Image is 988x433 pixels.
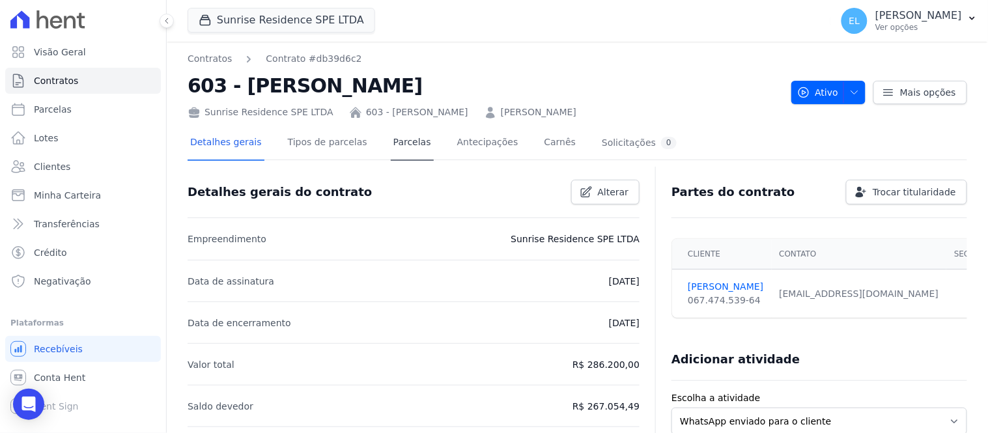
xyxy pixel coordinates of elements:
[772,239,947,270] th: Contato
[188,184,372,200] h3: Detalhes gerais do contrato
[671,391,967,405] label: Escolha a atividade
[672,239,771,270] th: Cliente
[671,184,795,200] h3: Partes do contrato
[688,280,763,294] a: [PERSON_NAME]
[900,86,956,99] span: Mais opções
[572,398,640,414] p: R$ 267.054,49
[599,126,679,161] a: Solicitações0
[455,126,521,161] a: Antecipações
[598,186,629,199] span: Alterar
[188,52,781,66] nav: Breadcrumb
[188,71,781,100] h2: 603 - [PERSON_NAME]
[602,137,677,149] div: Solicitações
[661,137,677,149] div: 0
[34,342,83,356] span: Recebíveis
[34,246,67,259] span: Crédito
[34,217,100,230] span: Transferências
[688,294,763,307] div: 067.474.539-64
[511,231,640,247] p: Sunrise Residence SPE LTDA
[5,154,161,180] a: Clientes
[873,81,967,104] a: Mais opções
[5,365,161,391] a: Conta Hent
[572,357,640,372] p: R$ 286.200,00
[266,52,361,66] a: Contrato #db39d6c2
[391,126,434,161] a: Parcelas
[188,315,291,331] p: Data de encerramento
[5,240,161,266] a: Crédito
[34,371,85,384] span: Conta Hent
[13,389,44,420] div: Open Intercom Messenger
[188,357,234,372] p: Valor total
[609,315,640,331] p: [DATE]
[10,315,156,331] div: Plataformas
[501,105,576,119] a: [PERSON_NAME]
[5,182,161,208] a: Minha Carteira
[5,268,161,294] a: Negativação
[5,336,161,362] a: Recebíveis
[188,8,375,33] button: Sunrise Residence SPE LTDA
[34,103,72,116] span: Parcelas
[541,126,578,161] a: Carnês
[34,160,70,173] span: Clientes
[188,52,232,66] a: Contratos
[846,180,967,204] a: Trocar titularidade
[831,3,988,39] button: EL [PERSON_NAME] Ver opções
[780,287,939,301] div: [EMAIL_ADDRESS][DOMAIN_NAME]
[34,74,78,87] span: Contratos
[5,68,161,94] a: Contratos
[34,132,59,145] span: Lotes
[188,126,264,161] a: Detalhes gerais
[366,105,468,119] a: 603 - [PERSON_NAME]
[5,96,161,122] a: Parcelas
[5,39,161,65] a: Visão Geral
[571,180,640,204] a: Alterar
[5,125,161,151] a: Lotes
[849,16,860,25] span: EL
[188,52,362,66] nav: Breadcrumb
[188,231,266,247] p: Empreendimento
[188,273,274,289] p: Data de assinatura
[609,273,640,289] p: [DATE]
[188,398,253,414] p: Saldo devedor
[5,211,161,237] a: Transferências
[34,275,91,288] span: Negativação
[188,105,333,119] div: Sunrise Residence SPE LTDA
[875,9,962,22] p: [PERSON_NAME]
[791,81,866,104] button: Ativo
[875,22,962,33] p: Ver opções
[34,46,86,59] span: Visão Geral
[873,186,956,199] span: Trocar titularidade
[797,81,839,104] span: Ativo
[671,352,800,367] h3: Adicionar atividade
[34,189,101,202] span: Minha Carteira
[285,126,370,161] a: Tipos de parcelas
